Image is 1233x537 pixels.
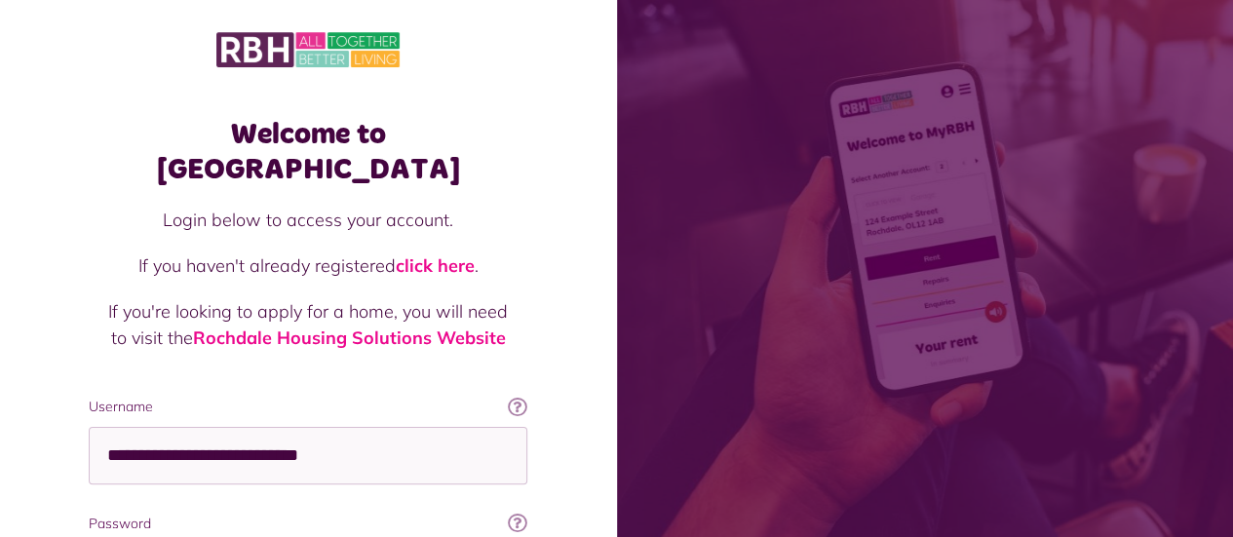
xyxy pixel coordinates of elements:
p: If you're looking to apply for a home, you will need to visit the [108,298,508,351]
p: If you haven't already registered . [108,252,508,279]
a: Rochdale Housing Solutions Website [193,326,506,349]
label: Username [89,397,527,417]
img: MyRBH [216,29,400,70]
p: Login below to access your account. [108,207,508,233]
a: click here [396,254,475,277]
label: Password [89,514,527,534]
h1: Welcome to [GEOGRAPHIC_DATA] [89,117,527,187]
